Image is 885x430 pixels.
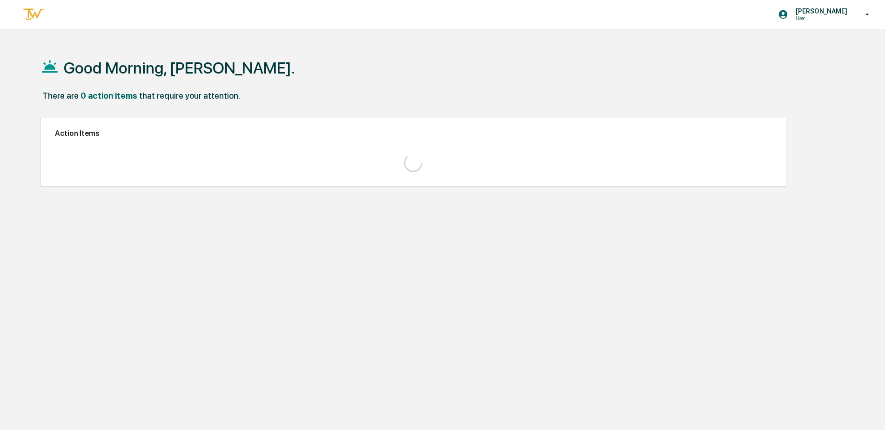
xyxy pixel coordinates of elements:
[55,129,772,138] h2: Action Items
[788,7,852,15] p: [PERSON_NAME]
[64,59,295,77] h1: Good Morning, [PERSON_NAME].
[788,15,852,21] p: User
[139,91,240,101] div: that require your attention.
[22,7,45,22] img: logo
[42,91,79,101] div: There are
[80,91,137,101] div: 0 action items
